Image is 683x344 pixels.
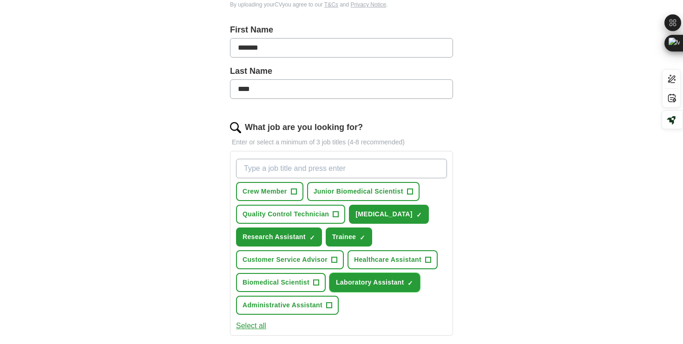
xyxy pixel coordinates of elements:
[236,296,339,315] button: Administrative Assistant
[243,209,329,219] span: Quality Control Technician
[243,255,328,265] span: Customer Service Advisor
[309,234,315,241] span: ✓
[329,273,420,292] button: Laboratory Assistant✓
[230,24,453,36] label: First Name
[243,300,322,310] span: Administrative Assistant
[416,211,422,219] span: ✓
[236,273,326,292] button: Biomedical Scientist
[349,205,429,224] button: [MEDICAL_DATA]✓
[236,159,447,178] input: Type a job title and press enter
[407,279,413,287] span: ✓
[324,1,338,8] a: T&Cs
[230,137,453,147] p: Enter or select a minimum of 3 job titles (4-8 recommended)
[245,121,363,134] label: What job are you looking for?
[236,182,303,201] button: Crew Member
[236,205,345,224] button: Quality Control Technician
[348,250,438,269] button: Healthcare Assistant
[243,187,287,196] span: Crew Member
[351,1,387,8] a: Privacy Notice
[314,187,403,196] span: Junior Biomedical Scientist
[243,232,306,242] span: Research Assistant
[336,278,404,287] span: Laboratory Assistant
[230,65,453,78] label: Last Name
[332,232,356,242] span: Trainee
[243,278,309,287] span: Biomedical Scientist
[236,250,344,269] button: Customer Service Advisor
[236,320,266,331] button: Select all
[355,209,413,219] span: [MEDICAL_DATA]
[230,122,241,133] img: search.png
[307,182,420,201] button: Junior Biomedical Scientist
[326,227,372,247] button: Trainee✓
[354,255,421,265] span: Healthcare Assistant
[236,227,322,247] button: Research Assistant✓
[360,234,365,241] span: ✓
[230,0,453,9] div: By uploading your CV you agree to our and .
